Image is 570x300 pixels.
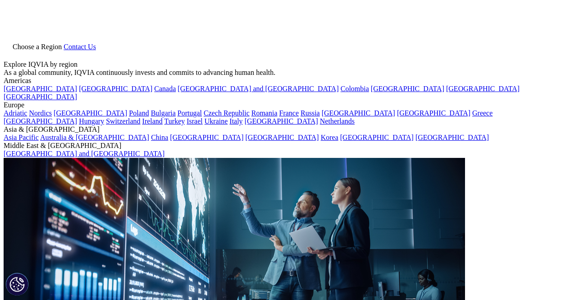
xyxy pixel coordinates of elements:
[187,117,203,125] a: Israel
[151,134,168,141] a: China
[340,134,414,141] a: [GEOGRAPHIC_DATA]
[320,117,355,125] a: Netherlands
[29,109,52,117] a: Nordics
[246,134,319,141] a: [GEOGRAPHIC_DATA]
[4,60,566,69] div: Explore IQVIA by region
[4,142,566,150] div: Middle East & [GEOGRAPHIC_DATA]
[322,109,395,117] a: [GEOGRAPHIC_DATA]
[397,109,470,117] a: [GEOGRAPHIC_DATA]
[301,109,320,117] a: Russia
[446,85,520,92] a: [GEOGRAPHIC_DATA]
[13,43,62,51] span: Choose a Region
[106,117,140,125] a: Switzerland
[245,117,318,125] a: [GEOGRAPHIC_DATA]
[178,85,338,92] a: [GEOGRAPHIC_DATA] and [GEOGRAPHIC_DATA]
[4,69,566,77] div: As a global community, IQVIA continuously invests and commits to advancing human health.
[40,134,149,141] a: Australia & [GEOGRAPHIC_DATA]
[205,117,228,125] a: Ukraine
[64,43,96,51] a: Contact Us
[341,85,369,92] a: Colombia
[4,150,164,157] a: [GEOGRAPHIC_DATA] and [GEOGRAPHIC_DATA]
[54,109,127,117] a: [GEOGRAPHIC_DATA]
[415,134,489,141] a: [GEOGRAPHIC_DATA]
[151,109,176,117] a: Bulgaria
[170,134,243,141] a: [GEOGRAPHIC_DATA]
[154,85,176,92] a: Canada
[4,77,566,85] div: Americas
[4,117,77,125] a: [GEOGRAPHIC_DATA]
[4,101,566,109] div: Europe
[79,117,104,125] a: Hungary
[4,134,39,141] a: Asia Pacific
[204,109,250,117] a: Czech Republic
[229,117,242,125] a: Italy
[279,109,299,117] a: France
[321,134,338,141] a: Korea
[178,109,202,117] a: Portugal
[472,109,492,117] a: Greece
[251,109,278,117] a: Romania
[4,125,566,134] div: Asia & [GEOGRAPHIC_DATA]
[164,117,185,125] a: Turkey
[129,109,149,117] a: Poland
[4,93,77,101] a: [GEOGRAPHIC_DATA]
[371,85,444,92] a: [GEOGRAPHIC_DATA]
[4,85,77,92] a: [GEOGRAPHIC_DATA]
[6,273,28,295] button: Cookie Settings
[142,117,163,125] a: Ireland
[79,85,152,92] a: [GEOGRAPHIC_DATA]
[4,109,27,117] a: Adriatic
